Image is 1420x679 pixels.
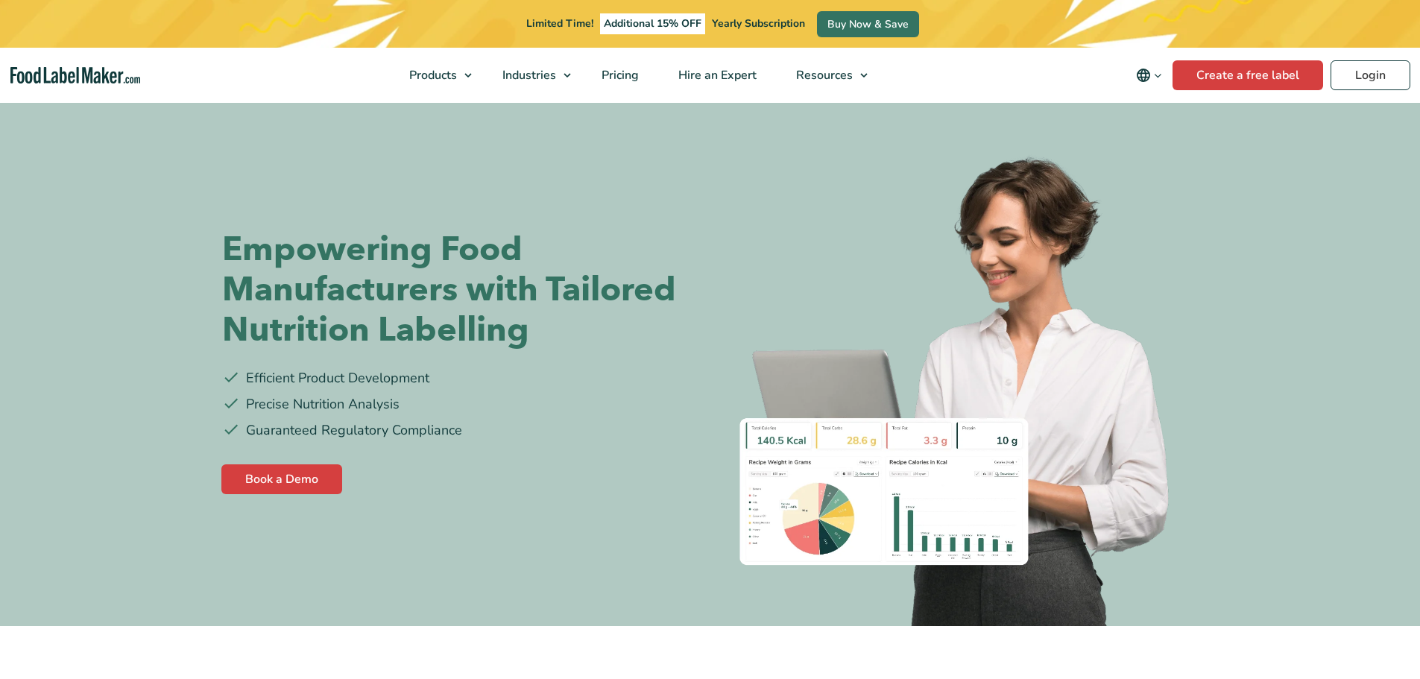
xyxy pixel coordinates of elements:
[659,48,773,103] a: Hire an Expert
[222,368,699,388] li: Efficient Product Development
[390,48,479,103] a: Products
[1331,60,1410,90] a: Login
[597,67,640,83] span: Pricing
[582,48,655,103] a: Pricing
[600,13,705,34] span: Additional 15% OFF
[405,67,458,83] span: Products
[483,48,578,103] a: Industries
[222,230,699,350] h1: Empowering Food Manufacturers with Tailored Nutrition Labelling
[674,67,758,83] span: Hire an Expert
[817,11,919,37] a: Buy Now & Save
[526,16,593,31] span: Limited Time!
[1173,60,1323,90] a: Create a free label
[222,394,699,414] li: Precise Nutrition Analysis
[777,48,875,103] a: Resources
[10,67,140,84] a: Food Label Maker homepage
[792,67,854,83] span: Resources
[222,420,699,440] li: Guaranteed Regulatory Compliance
[498,67,558,83] span: Industries
[221,464,342,494] a: Book a Demo
[1126,60,1173,90] button: Change language
[712,16,805,31] span: Yearly Subscription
